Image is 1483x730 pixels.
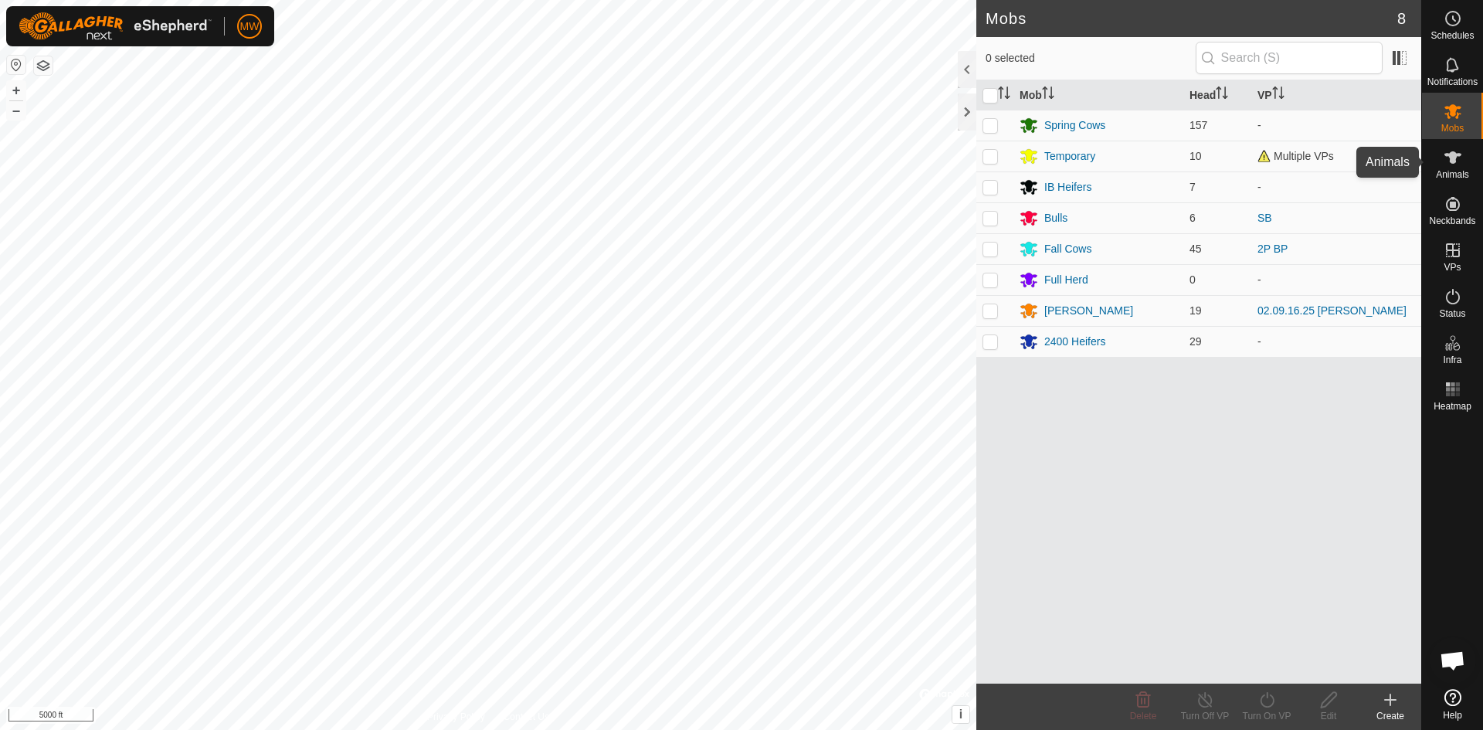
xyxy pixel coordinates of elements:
[1189,304,1202,317] span: 19
[1251,171,1421,202] td: -
[959,708,962,721] span: i
[7,81,25,100] button: +
[427,710,485,724] a: Privacy Policy
[1216,89,1228,101] p-sorticon: Activate to sort
[986,9,1397,28] h2: Mobs
[1044,210,1067,226] div: Bulls
[7,56,25,74] button: Reset Map
[1443,711,1462,720] span: Help
[1189,273,1196,286] span: 0
[1189,335,1202,348] span: 29
[1044,334,1105,350] div: 2400 Heifers
[1441,124,1464,133] span: Mobs
[1251,110,1421,141] td: -
[1422,683,1483,726] a: Help
[1359,709,1421,723] div: Create
[1298,709,1359,723] div: Edit
[1189,181,1196,193] span: 7
[1042,89,1054,101] p-sorticon: Activate to sort
[998,89,1010,101] p-sorticon: Activate to sort
[240,19,260,35] span: MW
[1397,7,1406,30] span: 8
[7,101,25,120] button: –
[1174,709,1236,723] div: Turn Off VP
[1183,80,1251,110] th: Head
[1251,326,1421,357] td: -
[1251,264,1421,295] td: -
[1434,402,1471,411] span: Heatmap
[504,710,549,724] a: Contact Us
[986,50,1196,66] span: 0 selected
[1130,711,1157,722] span: Delete
[1044,148,1095,165] div: Temporary
[1257,304,1407,317] a: 02.09.16.25 [PERSON_NAME]
[1044,272,1088,288] div: Full Herd
[1436,170,1469,179] span: Animals
[1236,709,1298,723] div: Turn On VP
[1257,212,1272,224] a: SB
[1189,119,1207,131] span: 157
[1044,303,1133,319] div: [PERSON_NAME]
[1189,212,1196,224] span: 6
[1430,637,1476,684] div: Open chat
[1444,263,1461,272] span: VPs
[1429,216,1475,226] span: Neckbands
[1430,31,1474,40] span: Schedules
[19,12,212,40] img: Gallagher Logo
[1189,243,1202,255] span: 45
[1044,179,1091,195] div: IB Heifers
[1196,42,1383,74] input: Search (S)
[1257,243,1288,255] a: 2P BP
[1272,89,1284,101] p-sorticon: Activate to sort
[1044,241,1091,257] div: Fall Cows
[1044,117,1105,134] div: Spring Cows
[1427,77,1478,87] span: Notifications
[34,56,53,75] button: Map Layers
[1439,309,1465,318] span: Status
[1443,355,1461,365] span: Infra
[952,706,969,723] button: i
[1189,150,1202,162] span: 10
[1251,80,1421,110] th: VP
[1013,80,1183,110] th: Mob
[1257,150,1334,162] span: Multiple VPs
